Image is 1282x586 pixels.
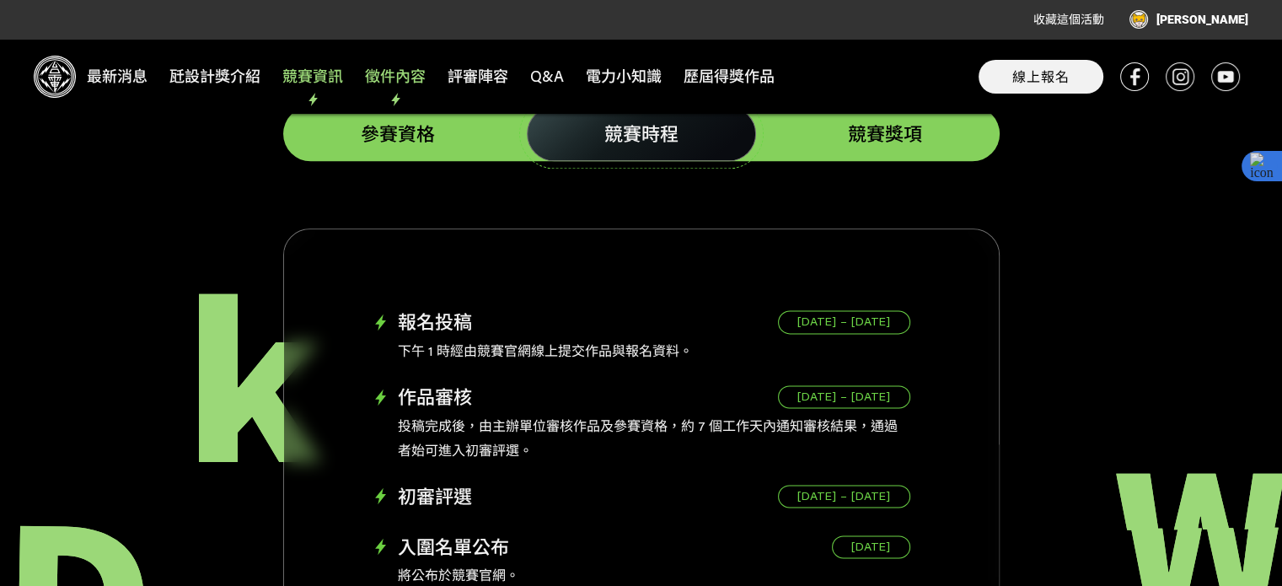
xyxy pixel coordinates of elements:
span: 初審評選 [373,480,641,513]
a: 電力小知識 [575,39,673,113]
span: – [840,486,847,507]
a: 歷屆得獎作品 [673,39,786,113]
span: 競賽獎項 [848,121,922,146]
span: – [840,386,847,407]
span: 瓩設計獎介紹 [160,62,270,90]
span: Q&A [521,62,573,90]
span: [DATE] [851,311,890,332]
span: 報名投稿 [373,305,641,339]
span: 競賽時程 [604,121,679,146]
span: [DATE] [851,536,890,557]
span: [DATE] [851,386,890,407]
a: 瓩設計獎介紹 [158,39,271,113]
span: 入圍名單公布 [373,530,641,564]
span: [DATE] [797,486,836,507]
a: Q&A [519,39,575,113]
span: 收藏這個活動 [1033,13,1104,26]
button: 線上報名 [979,60,1103,94]
span: 徵件內容 [356,62,435,90]
p: 投稿完成後，由主辦單位審核作品及參賽資格，約 7 個工作天內通知審核結果，通過者始可進入初審評選。 [373,414,910,463]
span: [DATE] [851,486,890,507]
a: 評審陣容 [437,39,519,113]
span: 最新消息 [78,62,157,90]
a: 最新消息 [76,39,158,113]
span: [DATE] [797,386,836,407]
span: 電力小知識 [577,62,671,90]
a: 競賽資訊 [271,39,354,113]
span: 作品審核 [373,380,641,414]
span: 競賽資訊 [273,62,352,90]
span: 評審陣容 [438,62,518,90]
span: – [840,311,847,332]
img: Logo [34,56,76,98]
span: 參賽資格 [361,121,435,146]
span: 歷屆得獎作品 [674,62,784,90]
p: 下午 1 時經由競賽官網線上提交作品與報名資料。 [373,339,910,363]
span: [DATE] [797,311,836,332]
span: 線上報名 [1012,67,1070,85]
a: 徵件內容 [354,39,437,113]
span: 將公布於競賽官網。 [398,566,519,583]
